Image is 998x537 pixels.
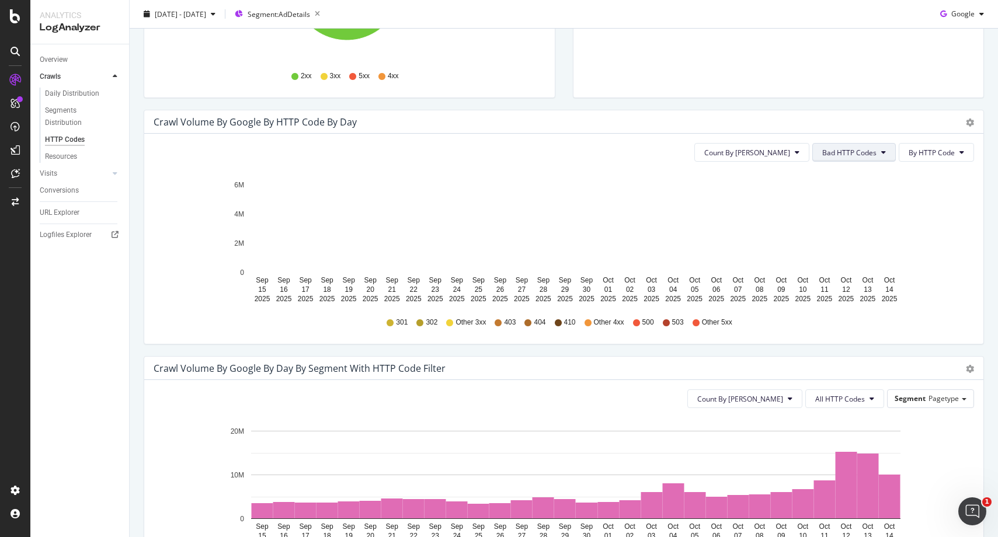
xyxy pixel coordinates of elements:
[799,285,807,294] text: 10
[154,116,357,128] div: Crawl Volume by google by HTTP Code by Day
[711,522,722,531] text: Oct
[882,295,898,303] text: 2025
[45,104,110,129] div: Segments Distribution
[426,318,437,327] span: 302
[45,88,121,100] a: Daily Distribution
[504,318,516,327] span: 403
[689,276,700,284] text: Oct
[626,285,634,294] text: 02
[642,318,654,327] span: 500
[323,285,331,294] text: 18
[863,276,874,284] text: Oct
[256,522,269,531] text: Sep
[396,318,408,327] span: 301
[884,522,895,531] text: Oct
[388,285,397,294] text: 21
[471,295,486,303] text: 2025
[982,497,992,507] span: 1
[689,522,700,531] text: Oct
[966,365,974,373] div: gear
[516,276,528,284] text: Sep
[822,148,877,158] span: Bad HTTP Codes
[580,522,593,531] text: Sep
[777,285,785,294] text: 09
[449,295,465,303] text: 2025
[345,285,353,294] text: 19
[234,239,244,247] text: 2M
[363,295,378,303] text: 2025
[839,295,854,303] text: 2025
[798,522,809,531] text: Oct
[451,522,464,531] text: Sep
[494,522,507,531] text: Sep
[732,276,743,284] text: Oct
[535,295,551,303] text: 2025
[494,276,507,284] text: Sep
[841,276,852,284] text: Oct
[958,497,986,525] iframe: Intercom live chat
[864,285,872,294] text: 13
[408,522,420,531] text: Sep
[667,522,679,531] text: Oct
[665,295,681,303] text: 2025
[819,522,830,531] text: Oct
[559,522,572,531] text: Sep
[496,285,505,294] text: 26
[600,295,616,303] text: 2025
[644,295,659,303] text: 2025
[694,143,809,162] button: Count By [PERSON_NAME]
[386,522,399,531] text: Sep
[732,522,743,531] text: Oct
[817,295,833,303] text: 2025
[863,522,874,531] text: Oct
[557,295,573,303] text: 2025
[451,276,464,284] text: Sep
[367,285,375,294] text: 20
[842,285,850,294] text: 12
[40,21,120,34] div: LogAnalyzer
[754,522,765,531] text: Oct
[534,318,545,327] span: 404
[240,268,244,277] text: 0
[453,285,461,294] text: 24
[860,295,876,303] text: 2025
[231,427,244,435] text: 20M
[475,285,483,294] text: 25
[518,285,526,294] text: 27
[230,5,325,23] button: Segment:AdDetails
[386,276,399,284] text: Sep
[330,71,341,81] span: 3xx
[342,276,355,284] text: Sep
[624,522,635,531] text: Oct
[384,295,400,303] text: 2025
[299,276,312,284] text: Sep
[408,276,420,284] text: Sep
[516,522,528,531] text: Sep
[155,9,206,19] span: [DATE] - [DATE]
[841,522,852,531] text: Oct
[669,285,677,294] text: 04
[559,276,572,284] text: Sep
[812,143,896,162] button: Bad HTTP Codes
[815,394,865,404] span: All HTTP Codes
[899,143,974,162] button: By HTTP Code
[139,5,220,23] button: [DATE] - [DATE]
[819,276,830,284] text: Oct
[702,318,732,327] span: Other 5xx
[40,207,79,219] div: URL Explorer
[564,318,576,327] span: 410
[704,148,790,158] span: Count By Day
[45,134,85,146] div: HTTP Codes
[432,285,440,294] text: 23
[795,295,811,303] text: 2025
[255,295,270,303] text: 2025
[561,285,569,294] text: 29
[583,285,591,294] text: 30
[798,276,809,284] text: Oct
[45,104,121,129] a: Segments Distribution
[299,522,312,531] text: Sep
[734,285,742,294] text: 07
[45,151,121,163] a: Resources
[301,71,312,81] span: 2xx
[364,276,377,284] text: Sep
